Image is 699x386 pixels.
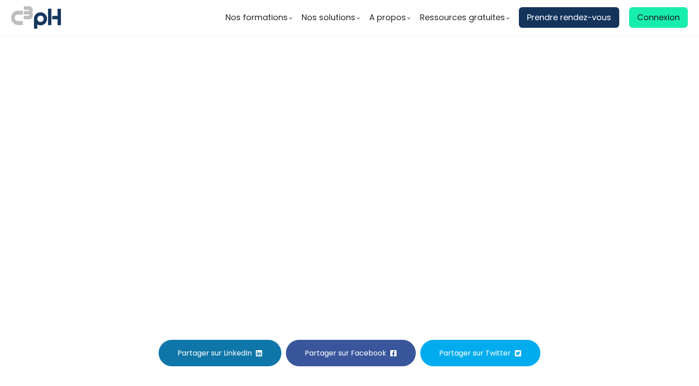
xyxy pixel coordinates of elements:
img: logo C3PH [11,4,61,30]
span: Partager sur LinkedIn [177,347,252,359]
span: Ressources gratuites [420,11,505,24]
span: A propos [369,11,406,24]
button: Partager sur Twitter [420,340,540,366]
a: Connexion [629,7,688,28]
button: Partager sur LinkedIn [159,340,281,366]
span: Connexion [637,11,680,24]
span: Prendre rendez-vous [527,11,611,24]
a: Prendre rendez-vous [519,7,619,28]
span: Nos formations [225,11,288,24]
span: Partager sur Facebook [305,347,386,359]
button: Partager sur Facebook [286,340,416,366]
span: Nos solutions [302,11,355,24]
span: Partager sur Twitter [439,347,511,359]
